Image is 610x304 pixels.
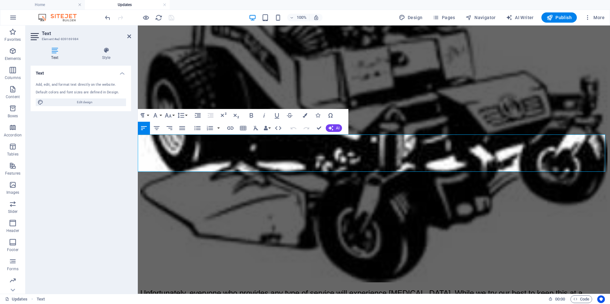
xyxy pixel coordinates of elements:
[263,122,272,134] button: Data Bindings
[4,286,21,291] p: Marketing
[192,109,204,122] button: Increase Indent
[326,124,342,132] button: AI
[142,14,150,21] button: Click here to leave preview mode and continue editing
[7,247,19,252] p: Footer
[503,12,536,23] button: AI Writer
[287,122,300,134] button: Undo (Ctrl+Z)
[85,1,170,8] h4: Updates
[176,122,188,134] button: Align Justify
[6,94,20,99] p: Content
[216,122,221,134] button: Ordered List
[582,12,607,23] button: More
[399,14,423,21] span: Design
[4,37,21,42] p: Favorites
[313,15,319,20] i: On resize automatically adjust zoom level to fit chosen device.
[138,122,150,134] button: Align Left
[584,14,605,21] span: More
[155,14,162,21] button: reload
[7,152,19,157] p: Tables
[5,171,20,176] p: Features
[272,122,284,134] button: HTML
[155,14,162,21] i: Reload page
[6,228,19,233] p: Header
[31,47,81,61] h4: Text
[299,109,311,122] button: Colors
[205,109,217,122] button: Decrease Indent
[31,66,131,77] h4: Text
[560,297,561,301] span: :
[204,122,216,134] button: Ordered List
[548,295,565,303] h6: Session time
[287,14,310,21] button: 100%
[258,109,270,122] button: Italic (Ctrl+I)
[336,126,339,130] span: AI
[37,295,45,303] span: Click to select. Double-click to edit
[7,266,19,271] p: Forms
[4,133,22,138] p: Accordion
[36,82,126,88] div: Add, edit, and format text directly on the website.
[5,56,21,61] p: Elements
[284,109,296,122] button: Strikethrough
[506,14,534,21] span: AI Writer
[313,122,325,134] button: Confirm (Ctrl+⏎)
[396,12,425,23] button: Design
[191,122,204,134] button: Unordered List
[245,109,257,122] button: Bold (Ctrl+B)
[37,295,45,303] nav: breadcrumb
[570,295,592,303] button: Code
[430,12,457,23] button: Pages
[42,31,131,36] h2: Text
[138,109,150,122] button: Paragraph Format
[271,109,283,122] button: Underline (Ctrl+U)
[176,109,188,122] button: Line Height
[81,47,131,61] h4: Style
[555,295,565,303] span: 00 00
[45,98,124,106] span: Edit design
[230,109,242,122] button: Subscript
[36,98,126,106] button: Edit design
[217,109,229,122] button: Superscript
[573,295,589,303] span: Code
[547,14,572,21] span: Publish
[42,36,118,42] h3: Element #ed-839169984
[312,109,324,122] button: Icons
[541,12,577,23] button: Publish
[433,14,455,21] span: Pages
[8,209,18,214] p: Slider
[5,295,27,303] a: Click to cancel selection. Double-click to open Pages
[104,14,111,21] i: Undo: Delete Text (Ctrl+Z)
[297,14,307,21] h6: 100%
[597,295,605,303] button: Usercentrics
[5,75,21,80] p: Columns
[163,109,175,122] button: Font Size
[396,12,425,23] div: Design (Ctrl+Alt+Y)
[324,109,337,122] button: Special Characters
[6,190,19,195] p: Images
[163,122,175,134] button: Align Right
[36,90,126,95] div: Default colors and font sizes are defined in Design.
[465,14,496,21] span: Navigator
[151,122,163,134] button: Align Center
[224,122,236,134] button: Insert Link
[463,12,498,23] button: Navigator
[8,113,18,119] p: Boxes
[37,14,85,21] img: Editor Logo
[237,122,249,134] button: Insert Table
[250,122,262,134] button: Clear Formatting
[104,14,111,21] button: undo
[151,109,163,122] button: Font Family
[300,122,312,134] button: Redo (Ctrl+Shift+Z)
